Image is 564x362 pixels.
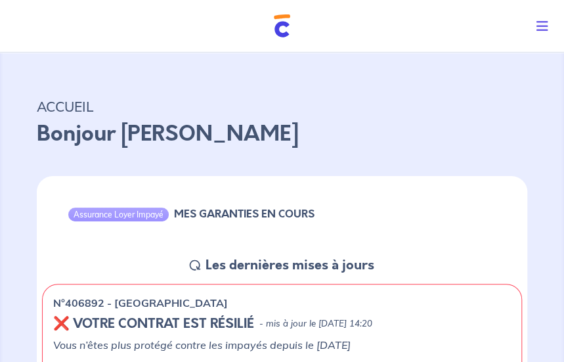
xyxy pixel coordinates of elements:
button: Toggle navigation [526,9,564,43]
p: ACCUEIL [37,95,527,118]
p: n°406892 - [GEOGRAPHIC_DATA] [53,295,228,311]
div: Assurance Loyer Impayé [68,208,169,221]
div: state: REVOKED, Context: ,MAYBE-CERTIFICATE,,LESSOR-DOCUMENTS,IS-ODEALIM [53,316,511,332]
h5: Les dernières mises à jours [206,258,374,273]
h6: MES GARANTIES EN COURS [174,208,315,220]
img: Cautioneo [274,14,290,37]
p: Vous n’êtes plus protégé contre les impayés depuis le [DATE] [53,337,511,353]
p: - mis à jour le [DATE] 14:20 [259,317,372,330]
h5: ❌ VOTRE CONTRAT EST RÉSILIÉ [53,316,254,332]
p: Bonjour [PERSON_NAME] [37,118,527,150]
